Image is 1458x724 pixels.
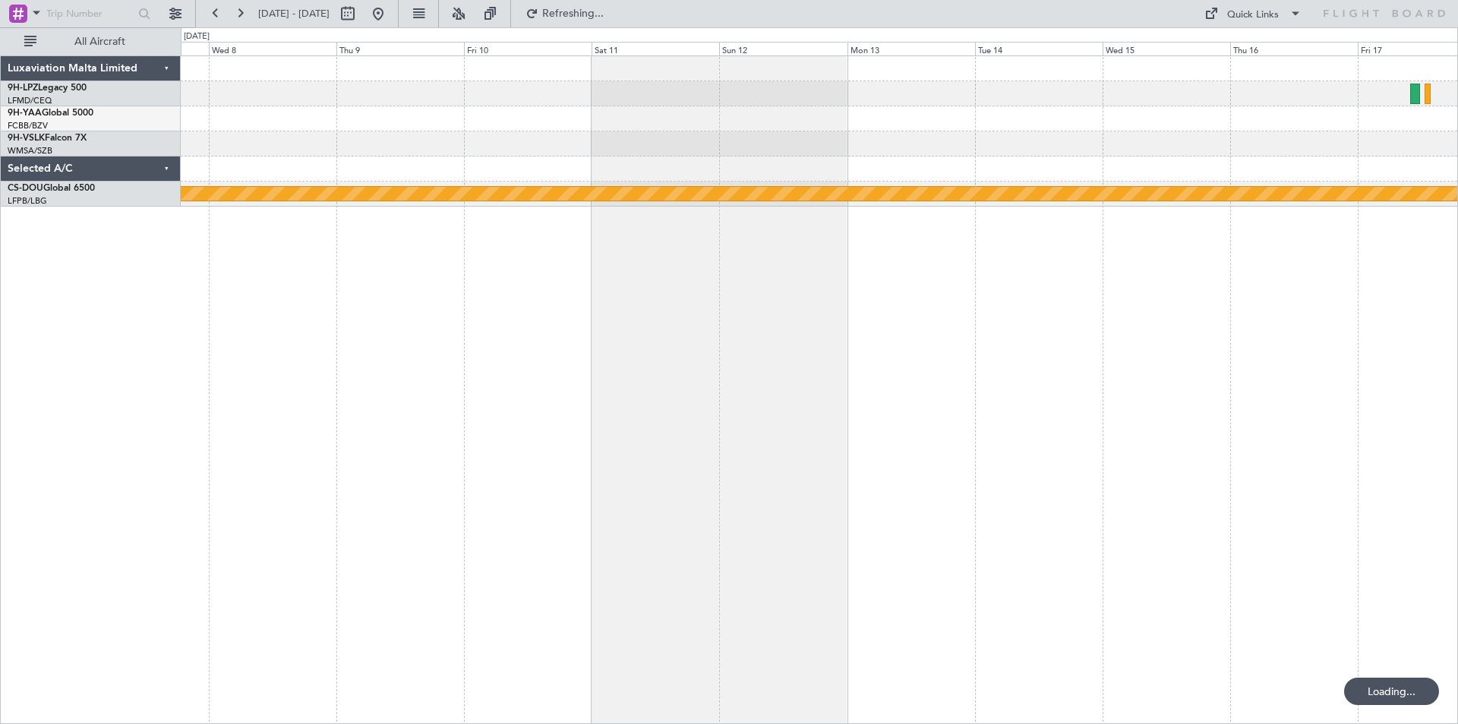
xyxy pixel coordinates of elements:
[209,42,336,55] div: Wed 8
[847,42,975,55] div: Mon 13
[184,30,210,43] div: [DATE]
[8,84,87,93] a: 9H-LPZLegacy 500
[46,2,134,25] input: Trip Number
[8,109,93,118] a: 9H-YAAGlobal 5000
[336,42,464,55] div: Thu 9
[1230,42,1358,55] div: Thu 16
[8,145,52,156] a: WMSA/SZB
[8,109,42,118] span: 9H-YAA
[8,120,48,131] a: FCBB/BZV
[8,134,45,143] span: 9H-VSLK
[1227,8,1279,23] div: Quick Links
[8,195,47,207] a: LFPB/LBG
[1103,42,1230,55] div: Wed 15
[975,42,1103,55] div: Tue 14
[8,184,95,193] a: CS-DOUGlobal 6500
[541,8,605,19] span: Refreshing...
[592,42,719,55] div: Sat 11
[17,30,165,54] button: All Aircraft
[8,134,87,143] a: 9H-VSLKFalcon 7X
[39,36,160,47] span: All Aircraft
[519,2,610,26] button: Refreshing...
[719,42,847,55] div: Sun 12
[258,7,330,21] span: [DATE] - [DATE]
[1197,2,1309,26] button: Quick Links
[1344,678,1439,705] div: Loading...
[8,184,43,193] span: CS-DOU
[8,84,38,93] span: 9H-LPZ
[8,95,52,106] a: LFMD/CEQ
[464,42,592,55] div: Fri 10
